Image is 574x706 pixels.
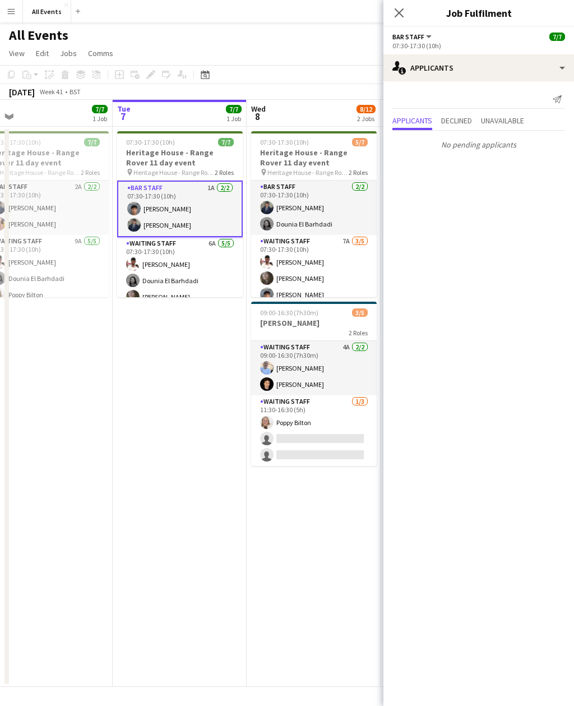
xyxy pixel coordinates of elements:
[249,110,266,123] span: 8
[126,138,175,146] span: 07:30-17:30 (10h)
[349,168,368,177] span: 2 Roles
[92,105,108,113] span: 7/7
[117,104,131,114] span: Tue
[9,86,35,98] div: [DATE]
[383,54,574,81] div: Applicants
[4,46,29,61] a: View
[392,117,432,124] span: Applicants
[357,114,375,123] div: 2 Jobs
[133,168,215,177] span: Heritage House - Range Rover 11 day event
[117,131,243,297] app-job-card: 07:30-17:30 (10h)7/7Heritage House - Range Rover 11 day event Heritage House - Range Rover 11 day...
[117,237,243,340] app-card-role: Waiting Staff6A5/507:30-17:30 (10h)[PERSON_NAME]Dounia El Barhdadi[PERSON_NAME]
[383,6,574,20] h3: Job Fulfilment
[352,308,368,317] span: 3/5
[9,48,25,58] span: View
[260,138,309,146] span: 07:30-17:30 (10h)
[251,131,377,297] app-job-card: 07:30-17:30 (10h)5/7Heritage House - Range Rover 11 day event Heritage House - Range Rover 11 day...
[117,181,243,237] app-card-role: Bar Staff1A2/207:30-17:30 (10h)[PERSON_NAME][PERSON_NAME]
[251,181,377,235] app-card-role: Bar Staff2/207:30-17:30 (10h)[PERSON_NAME]Dounia El Barhdadi
[117,147,243,168] h3: Heritage House - Range Rover 11 day event
[92,114,107,123] div: 1 Job
[115,110,131,123] span: 7
[352,138,368,146] span: 5/7
[251,235,377,338] app-card-role: Waiting Staff7A3/507:30-17:30 (10h)[PERSON_NAME][PERSON_NAME][PERSON_NAME]
[251,302,377,466] app-job-card: 09:00-16:30 (7h30m)3/5[PERSON_NAME]2 RolesWaiting Staff4A2/209:00-16:30 (7h30m)[PERSON_NAME][PERS...
[60,48,77,58] span: Jobs
[392,33,433,41] button: Bar Staff
[88,48,113,58] span: Comms
[81,168,100,177] span: 2 Roles
[549,33,565,41] span: 7/7
[267,168,349,177] span: Heritage House - Range Rover 11 day event
[9,27,68,44] h1: All Events
[84,46,118,61] a: Comms
[383,135,574,154] p: No pending applicants
[251,341,377,395] app-card-role: Waiting Staff4A2/209:00-16:30 (7h30m)[PERSON_NAME][PERSON_NAME]
[251,318,377,328] h3: [PERSON_NAME]
[251,147,377,168] h3: Heritage House - Range Rover 11 day event
[392,33,424,41] span: Bar Staff
[357,105,376,113] span: 8/12
[226,114,241,123] div: 1 Job
[84,138,100,146] span: 7/7
[349,329,368,337] span: 2 Roles
[23,1,71,22] button: All Events
[70,87,81,96] div: BST
[37,87,65,96] span: Week 41
[481,117,524,124] span: Unavailable
[251,395,377,466] app-card-role: Waiting Staff1/311:30-16:30 (5h)Poppy Bilton
[215,168,234,177] span: 2 Roles
[260,308,318,317] span: 09:00-16:30 (7h30m)
[31,46,53,61] a: Edit
[55,46,81,61] a: Jobs
[251,104,266,114] span: Wed
[226,105,242,113] span: 7/7
[218,138,234,146] span: 7/7
[392,41,565,50] div: 07:30-17:30 (10h)
[441,117,472,124] span: Declined
[36,48,49,58] span: Edit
